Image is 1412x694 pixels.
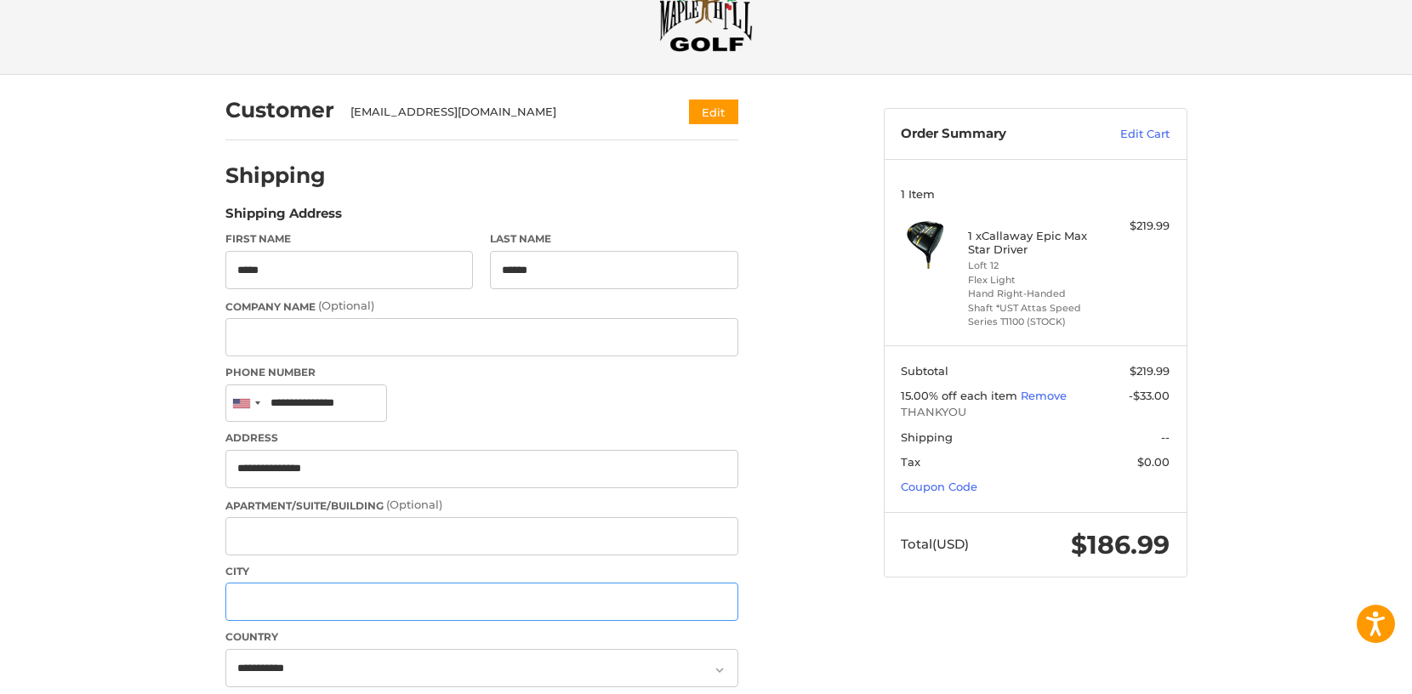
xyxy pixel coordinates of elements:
[225,162,326,189] h2: Shipping
[225,97,334,123] h2: Customer
[901,430,953,444] span: Shipping
[225,365,738,380] label: Phone Number
[901,389,1021,402] span: 15.00% off each item
[226,385,265,422] div: United States: +1
[225,497,738,514] label: Apartment/Suite/Building
[968,301,1098,329] li: Shaft *UST Attas Speed Series T1100 (STOCK)
[968,229,1098,257] h4: 1 x Callaway Epic Max Star Driver
[1272,648,1412,694] iframe: Google Customer Reviews
[1130,364,1170,378] span: $219.99
[968,287,1098,301] li: Hand Right-Handed
[225,231,474,247] label: First Name
[1021,389,1067,402] a: Remove
[490,231,738,247] label: Last Name
[1102,218,1170,235] div: $219.99
[225,629,738,645] label: Country
[386,498,442,511] small: (Optional)
[350,104,656,121] div: [EMAIL_ADDRESS][DOMAIN_NAME]
[901,404,1170,421] span: THANKYOU
[1129,389,1170,402] span: -$33.00
[901,187,1170,201] h3: 1 Item
[225,430,738,446] label: Address
[225,564,738,579] label: City
[318,299,374,312] small: (Optional)
[901,364,948,378] span: Subtotal
[225,298,738,315] label: Company Name
[901,126,1084,143] h3: Order Summary
[1161,430,1170,444] span: --
[901,480,977,493] a: Coupon Code
[225,204,342,231] legend: Shipping Address
[968,273,1098,287] li: Flex Light
[901,536,969,552] span: Total (USD)
[901,455,920,469] span: Tax
[968,259,1098,273] li: Loft 12
[689,100,738,124] button: Edit
[1071,529,1170,560] span: $186.99
[1137,455,1170,469] span: $0.00
[1084,126,1170,143] a: Edit Cart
